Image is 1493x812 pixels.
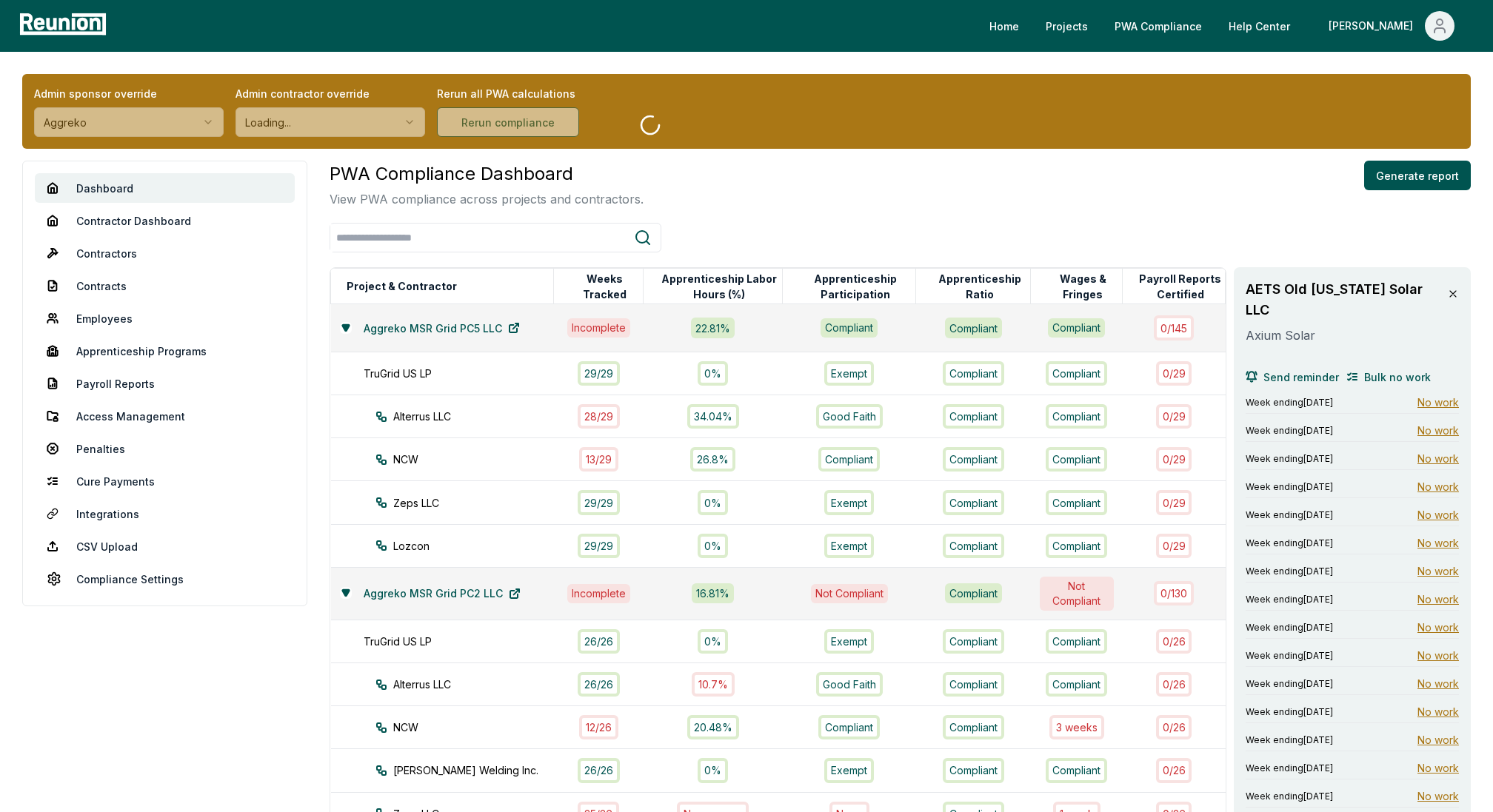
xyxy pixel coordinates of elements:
span: Week ending [DATE] [1246,566,1333,577]
div: Good Faith [816,404,883,429]
div: 0 / 26 [1156,672,1192,697]
h3: PWA Compliance Dashboard [330,161,644,187]
div: Alterrus LLC [375,409,581,424]
div: 0% [698,758,728,782]
div: Compliant [1048,318,1105,338]
div: Incomplete [567,318,630,338]
button: Apprenticeship Labor Hours (%) [656,272,782,301]
div: 29 / 29 [578,534,620,558]
div: 0 / 145 [1154,315,1194,340]
div: Compliant [943,672,1004,697]
div: Exempt [824,361,874,386]
div: Not Compliant [811,584,888,603]
a: Integrations [35,499,295,529]
button: Apprenticeship Ratio [929,272,1031,301]
div: 26 / 26 [578,758,620,782]
div: Exempt [824,758,874,782]
div: 28 / 29 [578,404,620,429]
span: Week ending [DATE] [1246,622,1333,634]
button: Generate report [1364,161,1471,190]
div: Compliant [1046,447,1107,472]
div: 0 / 29 [1156,490,1192,514]
span: Week ending [DATE] [1246,397,1333,409]
span: Week ending [DATE] [1246,706,1333,718]
div: Exempt [824,490,874,514]
div: Compliant [1046,534,1107,558]
span: Bulk no work [1364,369,1431,385]
p: Axium Solar [1246,326,1447,344]
span: No work [1417,760,1459,776]
div: Compliant [1046,361,1107,386]
button: Weeks Tracked [567,272,643,301]
nav: Main [978,11,1478,41]
a: Help Center [1217,11,1302,41]
span: Week ending [DATE] [1246,425,1333,437]
div: Lozcon [375,538,581,554]
div: 0 / 26 [1156,758,1192,782]
div: [PERSON_NAME] [1329,11,1419,41]
a: Employees [35,303,295,333]
div: 0% [698,490,728,514]
span: No work [1417,395,1459,410]
span: Week ending [DATE] [1246,734,1333,746]
div: 0 / 29 [1156,361,1192,386]
span: Week ending [DATE] [1246,594,1333,605]
div: NCW [375,719,581,735]
span: No work [1417,507,1459,523]
div: 0 / 29 [1156,447,1192,472]
span: No work [1417,563,1459,579]
span: No work [1417,423,1459,438]
div: 0 / 29 [1156,404,1192,429]
div: Compliant [943,361,1004,386]
span: No work [1417,591,1459,607]
div: Compliant [1046,758,1107,782]
div: 0 / 26 [1156,715,1192,739]
div: Compliant [943,534,1004,558]
a: Dashboard [35,173,295,203]
a: PWA Compliance [1103,11,1214,41]
div: Compliant [943,404,1004,429]
label: Admin sponsor override [34,86,224,101]
div: 0% [698,361,728,386]
span: No work [1417,788,1459,804]
span: Week ending [DATE] [1246,481,1333,493]
div: TruGrid US LP [364,366,569,381]
div: Incomplete [567,584,630,603]
div: [PERSON_NAME] Welding Inc. [375,762,581,778]
div: Compliant [943,629,1004,654]
div: 0% [698,534,728,558]
div: 0 / 29 [1156,534,1192,558]
button: Payroll Reports Certified [1135,272,1225,301]
div: 26.8% [690,447,735,472]
a: Contracts [35,271,295,301]
span: No work [1417,648,1459,663]
div: 12 / 26 [579,715,618,739]
div: Compliant [1046,404,1107,429]
div: 0% [698,629,728,654]
span: No work [1417,732,1459,748]
span: Week ending [DATE] [1246,509,1333,521]
span: No work [1417,451,1459,466]
div: 16.81 % [692,583,734,603]
div: Compliant [1046,490,1107,514]
div: Alterrus LLC [375,677,581,692]
a: Compliance Settings [35,564,295,594]
a: CSV Upload [35,531,295,561]
div: TruGrid US LP [364,634,569,649]
span: Send reminder [1263,369,1339,385]
label: Rerun all PWA calculations [437,86,627,101]
a: Contractors [35,238,295,268]
div: Compliant [821,318,878,338]
a: Home [978,11,1031,41]
div: 29 / 29 [578,490,620,514]
a: Aggreko MSR Grid PC2 LLC [352,579,532,608]
a: Cure Payments [35,466,295,496]
div: 34.04% [687,404,739,429]
div: Compliant [945,318,1002,338]
div: Compliant [818,715,880,739]
a: Apprenticeship Programs [35,336,295,366]
div: 26 / 26 [578,629,620,654]
p: View PWA compliance across projects and contractors. [330,190,644,208]
div: 0 / 130 [1154,581,1194,605]
span: Week ending [DATE] [1246,678,1333,690]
